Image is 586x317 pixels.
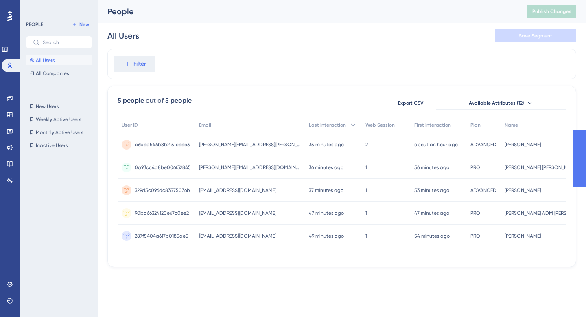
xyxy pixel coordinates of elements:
span: Web Session [365,122,395,128]
span: [PERSON_NAME][EMAIL_ADDRESS][PERSON_NAME][DOMAIN_NAME] [199,141,301,148]
div: All Users [107,30,139,42]
time: 47 minutes ago [414,210,449,216]
span: [PERSON_NAME] [505,233,541,239]
span: 1 [365,210,367,216]
span: New Users [36,103,59,110]
div: People [107,6,507,17]
span: ADVANCED [470,187,496,194]
span: 1 [365,233,367,239]
button: Monthly Active Users [26,128,92,137]
span: [PERSON_NAME] [PERSON_NAME] [505,164,578,171]
button: Available Attributes (12) [436,97,566,110]
span: Weekly Active Users [36,116,81,123]
span: Monthly Active Users [36,129,83,136]
span: Last Interaction [309,122,346,128]
button: All Users [26,55,92,65]
div: 5 people [118,96,144,106]
div: PEOPLE [26,21,43,28]
span: Save Segment [519,33,552,39]
span: a6bca546b8b215feccc3 [135,141,190,148]
time: 37 minutes ago [309,187,343,193]
span: [PERSON_NAME] [505,141,541,148]
div: 5 people [165,96,192,106]
button: Filter [114,56,155,72]
span: All Companies [36,70,69,77]
span: PRO [470,164,480,171]
span: Name [505,122,518,128]
span: Available Attributes (12) [469,100,524,106]
button: Save Segment [495,29,576,42]
button: All Companies [26,68,92,78]
time: about an hour ago [414,142,458,147]
span: Export CSV [398,100,424,106]
button: New [69,20,92,29]
button: New Users [26,101,92,111]
time: 49 minutes ago [309,233,344,239]
span: First Interaction [414,122,451,128]
span: [PERSON_NAME][EMAIL_ADDRESS][DOMAIN_NAME] [199,164,301,171]
time: 47 minutes ago [309,210,344,216]
span: 2 [365,141,368,148]
button: Inactive Users [26,141,92,150]
span: Inactive Users [36,142,68,149]
input: Search [43,40,85,45]
span: PRO [470,233,480,239]
iframe: UserGuiding AI Assistant Launcher [552,285,576,309]
div: out of [146,96,164,106]
button: Export CSV [390,97,431,110]
span: All Users [36,57,55,64]
span: PRO [470,210,480,216]
time: 36 minutes ago [309,165,343,170]
span: 329d5c096dc83575036b [135,187,190,194]
span: 0a93cc4a8be006f32845 [135,164,191,171]
span: 1 [365,164,367,171]
span: 90ba66324120e67c0ee2 [135,210,189,216]
span: [EMAIL_ADDRESS][DOMAIN_NAME] [199,233,276,239]
span: [PERSON_NAME] [505,187,541,194]
span: 287f5404a617b0185ae5 [135,233,188,239]
span: User ID [122,122,138,128]
button: Publish Changes [527,5,576,18]
span: [EMAIL_ADDRESS][DOMAIN_NAME] [199,210,276,216]
span: Filter [133,59,146,69]
span: Publish Changes [532,8,571,15]
time: 35 minutes ago [309,142,344,147]
span: New [79,21,89,28]
span: Email [199,122,211,128]
span: 1 [365,187,367,194]
time: 56 minutes ago [414,165,449,170]
span: Plan [470,122,481,128]
time: 53 minutes ago [414,187,449,193]
span: [EMAIL_ADDRESS][DOMAIN_NAME] [199,187,276,194]
span: ADVANCED [470,141,496,148]
button: Weekly Active Users [26,114,92,124]
time: 54 minutes ago [414,233,450,239]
